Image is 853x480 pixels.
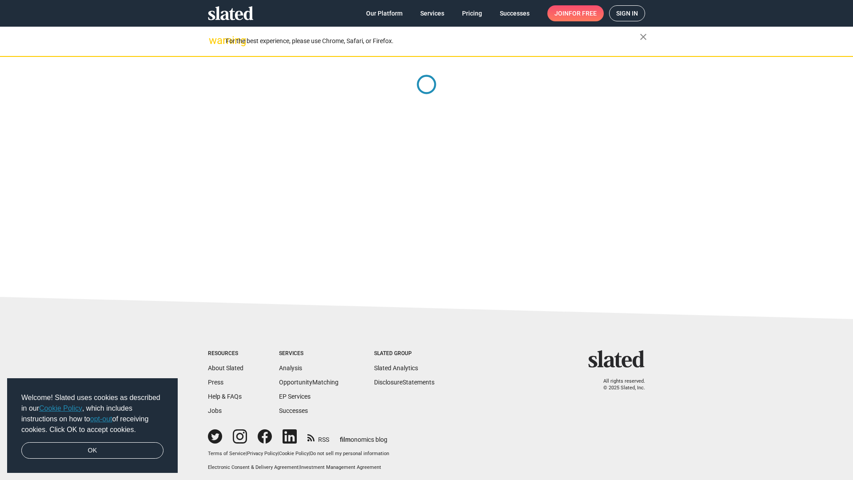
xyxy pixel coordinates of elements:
[279,407,308,414] a: Successes
[340,436,351,443] span: film
[208,364,243,372] a: About Slated
[340,428,387,444] a: filmonomics blog
[374,364,418,372] a: Slated Analytics
[374,350,434,357] div: Slated Group
[594,378,645,391] p: All rights reserved. © 2025 Slated, Inc.
[208,451,246,456] a: Terms of Service
[310,451,389,457] button: Do not sell my personal information
[278,451,279,456] span: |
[307,430,329,444] a: RSS
[279,364,302,372] a: Analysis
[554,5,597,21] span: Join
[569,5,597,21] span: for free
[366,5,403,21] span: Our Platform
[374,379,434,386] a: DisclosureStatements
[208,350,243,357] div: Resources
[462,5,482,21] span: Pricing
[359,5,410,21] a: Our Platform
[455,5,489,21] a: Pricing
[413,5,451,21] a: Services
[493,5,537,21] a: Successes
[208,393,242,400] a: Help & FAQs
[246,451,247,456] span: |
[309,451,310,456] span: |
[39,404,82,412] a: Cookie Policy
[90,415,112,423] a: opt-out
[420,5,444,21] span: Services
[300,464,381,470] a: Investment Management Agreement
[279,350,339,357] div: Services
[279,379,339,386] a: OpportunityMatching
[21,392,163,435] span: Welcome! Slated uses cookies as described in our , which includes instructions on how to of recei...
[21,442,163,459] a: dismiss cookie message
[226,35,640,47] div: For the best experience, please use Chrome, Safari, or Firefox.
[638,32,649,42] mat-icon: close
[609,5,645,21] a: Sign in
[208,407,222,414] a: Jobs
[279,393,311,400] a: EP Services
[208,379,223,386] a: Press
[247,451,278,456] a: Privacy Policy
[208,464,299,470] a: Electronic Consent & Delivery Agreement
[547,5,604,21] a: Joinfor free
[7,378,178,473] div: cookieconsent
[209,35,219,46] mat-icon: warning
[279,451,309,456] a: Cookie Policy
[299,464,300,470] span: |
[616,6,638,21] span: Sign in
[500,5,530,21] span: Successes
